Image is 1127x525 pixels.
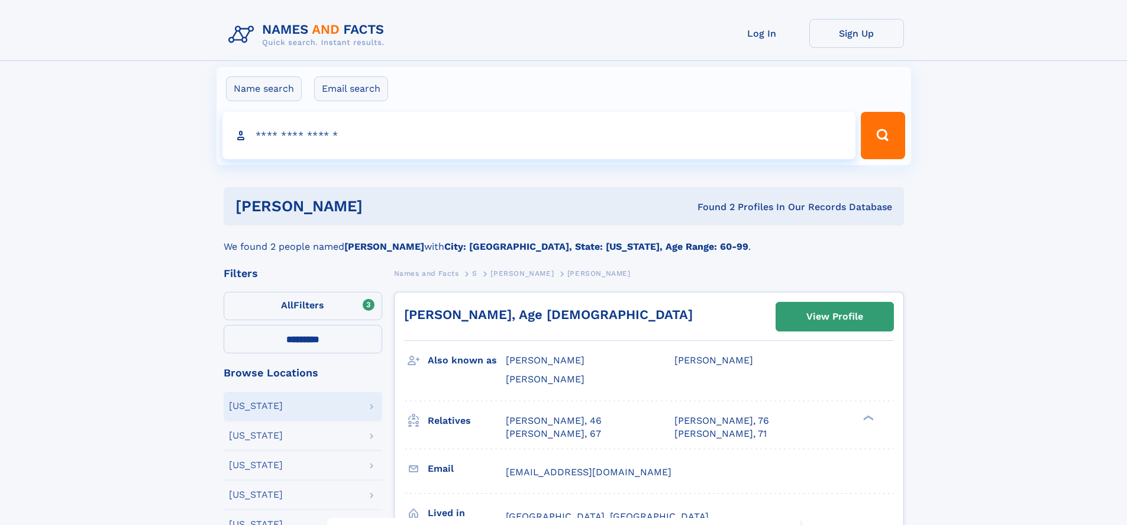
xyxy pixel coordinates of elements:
div: [US_STATE] [229,401,283,411]
span: [GEOGRAPHIC_DATA], [GEOGRAPHIC_DATA] [506,511,709,522]
img: Logo Names and Facts [224,19,394,51]
div: We found 2 people named with . [224,226,904,254]
button: Search Button [861,112,905,159]
label: Email search [314,76,388,101]
h3: Also known as [428,350,506,371]
span: [PERSON_NAME] [567,269,631,278]
a: Names and Facts [394,266,459,281]
a: [PERSON_NAME], 46 [506,414,602,427]
span: All [281,299,293,311]
a: Log In [715,19,809,48]
span: [PERSON_NAME] [490,269,554,278]
span: [PERSON_NAME] [674,355,753,366]
div: Filters [224,268,382,279]
b: [PERSON_NAME] [344,241,424,252]
span: S [472,269,477,278]
h3: Relatives [428,411,506,431]
div: View Profile [806,303,863,330]
a: [PERSON_NAME] [490,266,554,281]
a: Sign Up [809,19,904,48]
div: [US_STATE] [229,431,283,440]
span: [PERSON_NAME] [506,355,585,366]
div: Found 2 Profiles In Our Records Database [530,201,892,214]
b: City: [GEOGRAPHIC_DATA], State: [US_STATE], Age Range: 60-99 [444,241,748,252]
div: [US_STATE] [229,460,283,470]
div: [US_STATE] [229,490,283,500]
a: [PERSON_NAME], Age [DEMOGRAPHIC_DATA] [404,307,693,322]
span: [EMAIL_ADDRESS][DOMAIN_NAME] [506,466,671,478]
a: S [472,266,477,281]
h3: Email [428,459,506,479]
a: [PERSON_NAME], 67 [506,427,601,440]
div: ❯ [860,414,874,421]
a: [PERSON_NAME], 76 [674,414,769,427]
label: Filters [224,292,382,320]
h1: [PERSON_NAME] [235,199,530,214]
a: View Profile [776,302,893,331]
a: [PERSON_NAME], 71 [674,427,767,440]
span: [PERSON_NAME] [506,373,585,385]
label: Name search [226,76,302,101]
h3: Lived in [428,503,506,523]
div: Browse Locations [224,368,382,378]
input: search input [222,112,856,159]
